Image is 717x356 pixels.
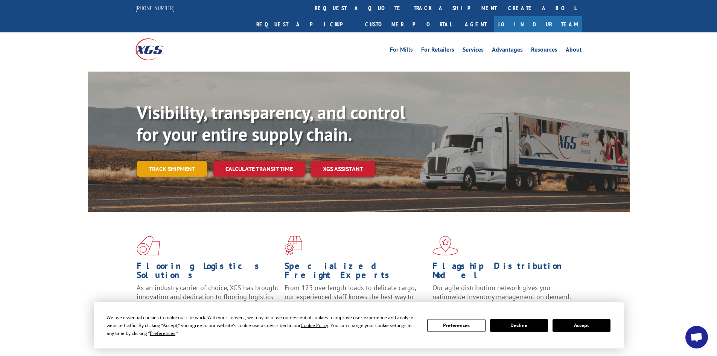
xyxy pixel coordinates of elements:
a: For Mills [390,47,413,55]
a: Join Our Team [494,16,582,32]
img: xgs-icon-focused-on-flooring-red [285,236,302,255]
button: Accept [553,319,610,332]
a: Agent [457,16,494,32]
span: As an industry carrier of choice, XGS has brought innovation and dedication to flooring logistics... [137,283,279,310]
span: Preferences [150,330,175,336]
a: Customer Portal [359,16,457,32]
b: Visibility, transparency, and control for your entire supply chain. [137,101,405,146]
div: Cookie Consent Prompt [94,302,624,348]
p: From 123 overlength loads to delicate cargo, our experienced staff knows the best way to move you... [285,283,427,317]
a: About [566,47,582,55]
button: Preferences [427,319,485,332]
a: Advantages [492,47,523,55]
a: For Retailers [421,47,454,55]
a: Services [463,47,484,55]
div: Open chat [685,326,708,348]
a: XGS ASSISTANT [311,161,375,177]
img: xgs-icon-total-supply-chain-intelligence-red [137,236,160,255]
button: Decline [490,319,548,332]
h1: Flooring Logistics Solutions [137,261,279,283]
a: Request a pickup [251,16,359,32]
span: Cookie Policy [301,322,328,328]
a: Calculate transit time [213,161,305,177]
a: [PHONE_NUMBER] [135,4,175,12]
h1: Specialized Freight Experts [285,261,427,283]
div: We use essential cookies to make our site work. With your consent, we may also use non-essential ... [107,313,418,337]
a: Resources [531,47,557,55]
a: Track shipment [137,161,207,177]
img: xgs-icon-flagship-distribution-model-red [432,236,458,255]
span: Our agile distribution network gives you nationwide inventory management on demand. [432,283,571,301]
h1: Flagship Distribution Model [432,261,575,283]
